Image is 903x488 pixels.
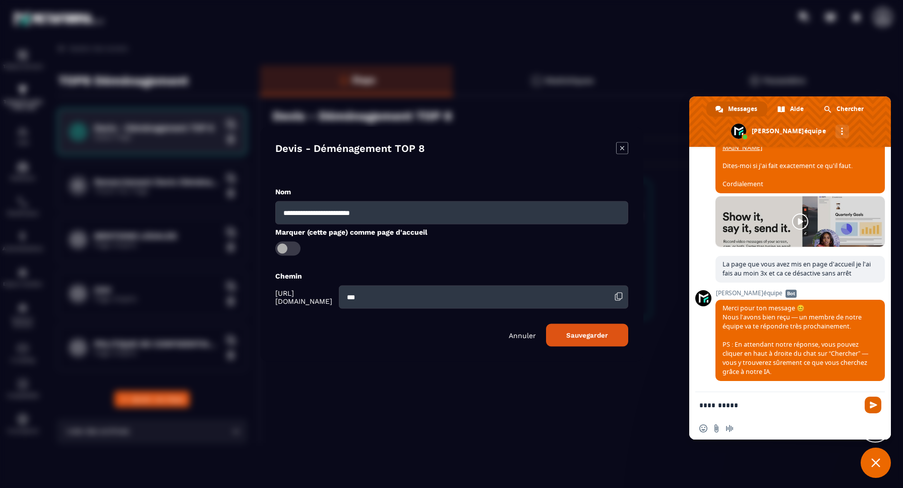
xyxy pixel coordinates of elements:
label: Nom [275,187,291,195]
span: Insérer un emoji [699,424,707,432]
span: Aide [790,101,804,117]
textarea: Entrez votre message... [699,392,861,417]
span: La page que vous avez mis en page d'accueil je l'ai fais au moin 3x et ca ce désactive sans arrêt [723,260,871,278]
span: Bot [786,290,797,298]
span: Message audio [726,424,734,432]
span: [PERSON_NAME]équipe [715,290,885,297]
a: Fermer le chat [861,448,891,478]
label: Marquer (cette page) comme page d'accueil [275,228,428,236]
span: Messages [728,101,757,117]
h4: Devis - Déménagement TOP 8 [275,142,425,156]
span: [URL][DOMAIN_NAME] [275,289,336,305]
a: Chercher [815,101,874,117]
span: Envoyer [865,397,881,413]
p: Annuler [509,331,536,339]
span: Merci pour ton message 😊 Nous l’avons bien reçu — un membre de notre équipe va te répondre très p... [723,304,868,376]
a: Messages [706,101,767,117]
span: Envoyer un fichier [712,424,720,432]
a: Aide [768,101,814,117]
label: Chemin [275,272,302,280]
button: Sauvegarder [546,323,628,346]
span: Chercher [836,101,864,117]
